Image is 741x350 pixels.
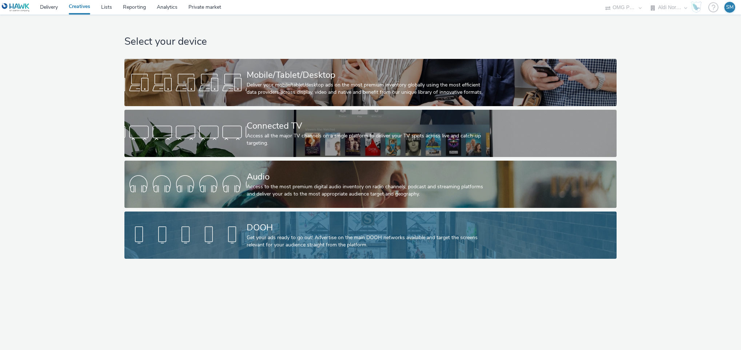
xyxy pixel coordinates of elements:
[726,2,734,13] div: SM
[691,1,705,13] a: Hawk Academy
[124,161,617,208] a: AudioAccess to the most premium digital audio inventory on radio channels, podcast and streaming ...
[247,81,491,96] div: Deliver your mobile/tablet/desktop ads on the most premium inventory globally using the most effi...
[247,120,491,132] div: Connected TV
[124,110,617,157] a: Connected TVAccess all the major TV channels on a single platform to deliver your TV spots across...
[247,69,491,81] div: Mobile/Tablet/Desktop
[2,3,30,12] img: undefined Logo
[124,212,617,259] a: DOOHGet your ads ready to go out! Advertise on the main DOOH networks available and target the sc...
[247,170,491,183] div: Audio
[124,35,617,49] h1: Select your device
[247,234,491,249] div: Get your ads ready to go out! Advertise on the main DOOH networks available and target the screen...
[247,221,491,234] div: DOOH
[691,1,702,13] img: Hawk Academy
[124,59,617,106] a: Mobile/Tablet/DesktopDeliver your mobile/tablet/desktop ads on the most premium inventory globall...
[247,132,491,147] div: Access all the major TV channels on a single platform to deliver your TV spots across live and ca...
[247,183,491,198] div: Access to the most premium digital audio inventory on radio channels, podcast and streaming platf...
